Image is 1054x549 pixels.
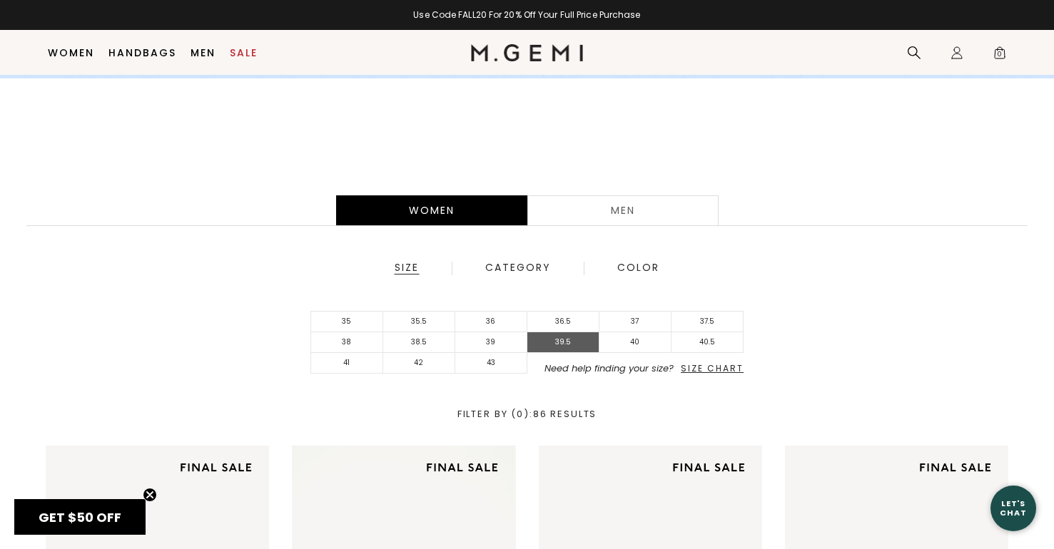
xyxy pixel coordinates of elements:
li: 40 [599,332,672,353]
li: 42 [383,353,455,374]
img: final sale tag [417,454,507,481]
div: Let's Chat [990,499,1036,517]
div: Women [336,195,527,225]
a: Sale [230,47,258,58]
li: Need help finding your size? [527,364,744,374]
li: 39 [455,332,527,353]
li: 36 [455,312,527,332]
li: 35.5 [383,312,455,332]
li: 41 [311,353,383,374]
li: 35 [311,312,383,332]
a: Handbags [108,47,176,58]
div: Category [485,262,552,274]
img: final sale tag [171,454,260,481]
li: 38.5 [383,332,455,353]
li: 39.5 [527,332,599,353]
span: 0 [993,48,1007,63]
a: Women [48,47,94,58]
span: GET $50 OFF [39,508,121,526]
li: 37 [599,312,672,332]
img: final sale tag [911,454,1000,481]
div: Size [394,262,420,274]
div: GET $50 OFFClose teaser [14,499,146,535]
button: Close teaser [143,488,157,502]
a: Men [527,195,719,225]
div: Filter By (0) : 86 Results [18,409,1036,419]
li: 37.5 [672,312,744,332]
div: Color [617,262,660,274]
li: 40.5 [672,332,744,353]
li: 38 [311,332,383,353]
a: Men [191,47,216,58]
li: 43 [455,353,527,374]
span: Size Chart [681,362,744,374]
li: 36.5 [527,312,599,332]
img: M.Gemi [471,44,583,61]
img: final sale tag [664,454,753,481]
